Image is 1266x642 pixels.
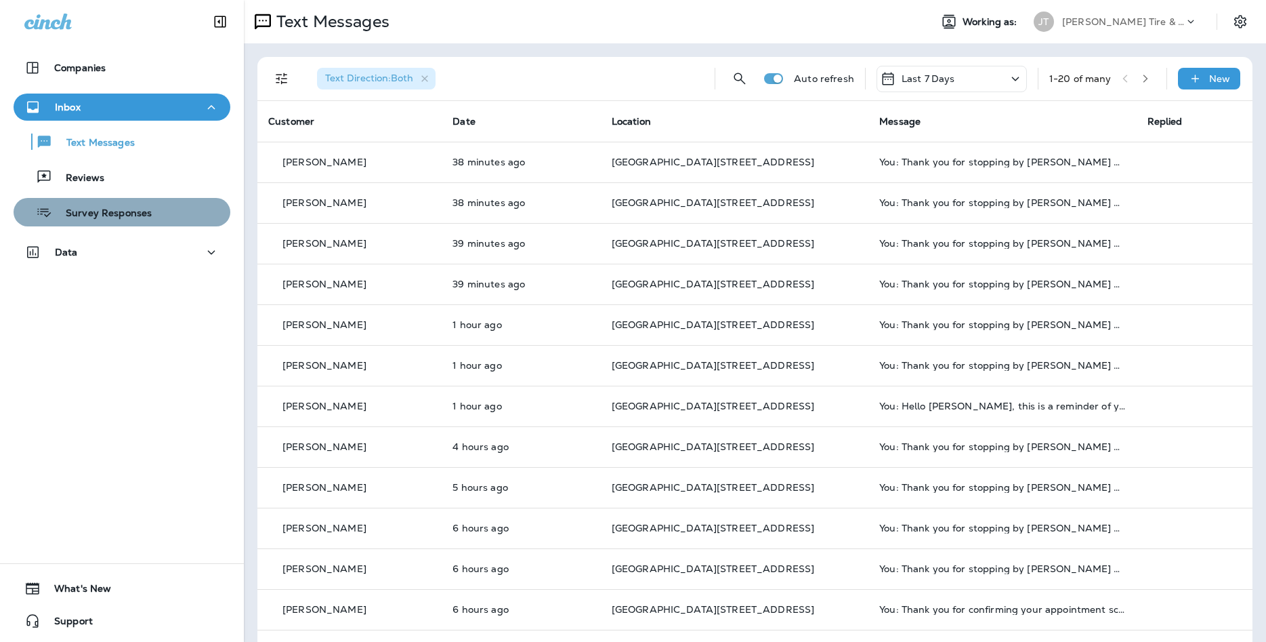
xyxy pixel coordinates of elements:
p: Sep 29, 2025 09:58 AM [452,523,589,534]
button: Reviews [14,163,230,191]
p: Sep 29, 2025 03:59 PM [452,197,589,208]
button: Inbox [14,94,230,121]
p: Companies [54,62,106,73]
p: New [1209,73,1230,84]
p: Reviews [52,172,104,185]
span: [GEOGRAPHIC_DATA][STREET_ADDRESS] [612,481,815,494]
span: Customer [268,115,314,127]
div: You: Thank you for stopping by Jensen Tire & Auto - South 144th Street. Please take 30 seconds to... [879,360,1125,371]
p: Sep 29, 2025 03:58 PM [452,238,589,249]
p: Text Messages [271,12,389,32]
span: [GEOGRAPHIC_DATA][STREET_ADDRESS] [612,278,815,290]
span: [GEOGRAPHIC_DATA][STREET_ADDRESS] [612,522,815,534]
p: Last 7 Days [902,73,955,84]
p: [PERSON_NAME] [282,319,366,330]
button: Settings [1228,9,1252,34]
p: [PERSON_NAME] [282,401,366,412]
p: [PERSON_NAME] [282,523,366,534]
div: You: Thank you for stopping by Jensen Tire & Auto - South 144th Street. Please take 30 seconds to... [879,523,1125,534]
span: [GEOGRAPHIC_DATA][STREET_ADDRESS] [612,197,815,209]
span: Location [612,115,651,127]
p: Sep 29, 2025 03:59 PM [452,157,589,167]
p: Auto refresh [794,73,854,84]
div: Text Direction:Both [317,68,436,89]
span: Support [41,616,93,632]
button: Filters [268,65,295,92]
p: Data [55,247,78,258]
p: [PERSON_NAME] [282,482,366,493]
p: Sep 29, 2025 10:58 AM [452,482,589,493]
p: [PERSON_NAME] [282,157,366,167]
p: [PERSON_NAME] [282,563,366,574]
div: You: Thank you for stopping by Jensen Tire & Auto - South 144th Street. Please take 30 seconds to... [879,197,1125,208]
span: [GEOGRAPHIC_DATA][STREET_ADDRESS] [612,400,815,412]
button: Support [14,607,230,635]
p: Inbox [55,102,81,113]
p: [PERSON_NAME] [282,360,366,371]
div: You: Thank you for stopping by Jensen Tire & Auto - South 144th Street. Please take 30 seconds to... [879,482,1125,493]
div: You: Thank you for stopping by Jensen Tire & Auto - South 144th Street. Please take 30 seconds to... [879,279,1125,289]
p: Sep 29, 2025 03:26 PM [452,360,589,371]
p: Text Messages [53,137,135,150]
span: Message [879,115,921,127]
p: Sep 29, 2025 03:58 PM [452,279,589,289]
button: What's New [14,575,230,602]
span: Text Direction : Both [325,72,413,84]
div: 1 - 20 of many [1049,73,1112,84]
button: Collapse Sidebar [201,8,239,35]
span: [GEOGRAPHIC_DATA][STREET_ADDRESS] [612,563,815,575]
span: [GEOGRAPHIC_DATA][STREET_ADDRESS] [612,156,815,168]
p: [PERSON_NAME] Tire & Auto [1062,16,1184,27]
p: [PERSON_NAME] [282,197,366,208]
span: [GEOGRAPHIC_DATA][STREET_ADDRESS] [612,319,815,331]
div: You: Thank you for stopping by Jensen Tire & Auto - South 144th Street. Please take 30 seconds to... [879,441,1125,452]
div: You: Thank you for stopping by Jensen Tire & Auto - South 144th Street. Please take 30 seconds to... [879,563,1125,574]
span: Date [452,115,476,127]
p: [PERSON_NAME] [282,238,366,249]
p: Survey Responses [52,207,152,220]
span: What's New [41,583,111,599]
p: [PERSON_NAME] [282,279,366,289]
button: Data [14,239,230,266]
p: Sep 29, 2025 11:58 AM [452,441,589,452]
span: [GEOGRAPHIC_DATA][STREET_ADDRESS] [612,237,815,249]
p: Sep 29, 2025 03:05 PM [452,401,589,412]
button: Text Messages [14,127,230,156]
p: [PERSON_NAME] [282,604,366,615]
div: You: Hello Terry, this is a reminder of your scheduled appointment set for 09/30/2025 2:00 PM at ... [879,401,1125,412]
div: JT [1034,12,1054,32]
button: Survey Responses [14,198,230,226]
div: You: Thank you for stopping by Jensen Tire & Auto - South 144th Street. Please take 30 seconds to... [879,157,1125,167]
div: You: Thank you for stopping by Jensen Tire & Auto - South 144th Street. Please take 30 seconds to... [879,238,1125,249]
div: You: Thank you for confirming your appointment scheduled for 09/30/2025 8:30 AM with South 144th ... [879,604,1125,615]
span: [GEOGRAPHIC_DATA][STREET_ADDRESS] [612,359,815,372]
p: Sep 29, 2025 09:39 AM [452,604,589,615]
p: [PERSON_NAME] [282,441,366,452]
div: You: Thank you for stopping by Jensen Tire & Auto - South 144th Street. Please take 30 seconds to... [879,319,1125,330]
button: Search Messages [726,65,753,92]
span: [GEOGRAPHIC_DATA][STREET_ADDRESS] [612,441,815,453]
p: Sep 29, 2025 09:58 AM [452,563,589,574]
p: Sep 29, 2025 03:27 PM [452,319,589,330]
button: Companies [14,54,230,81]
span: [GEOGRAPHIC_DATA][STREET_ADDRESS] [612,603,815,616]
span: Replied [1147,115,1183,127]
span: Working as: [963,16,1020,28]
